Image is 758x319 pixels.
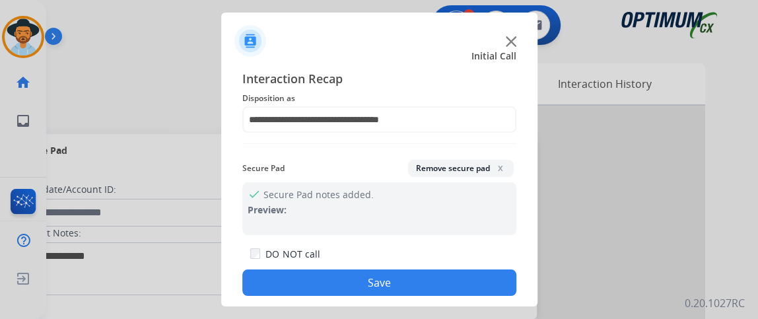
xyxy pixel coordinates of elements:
span: Preview: [248,203,287,216]
p: 0.20.1027RC [685,295,745,311]
span: Interaction Recap [242,69,516,90]
span: Initial Call [471,50,516,63]
mat-icon: check [248,188,258,198]
label: DO NOT call [265,248,320,261]
img: contactIcon [234,25,266,57]
span: Disposition as [242,90,516,106]
button: Save [242,269,516,296]
div: Secure Pad notes added. [242,182,516,235]
img: contact-recap-line.svg [242,143,516,144]
button: Remove secure padx [408,160,514,177]
span: x [495,162,506,173]
span: Secure Pad [242,160,285,176]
